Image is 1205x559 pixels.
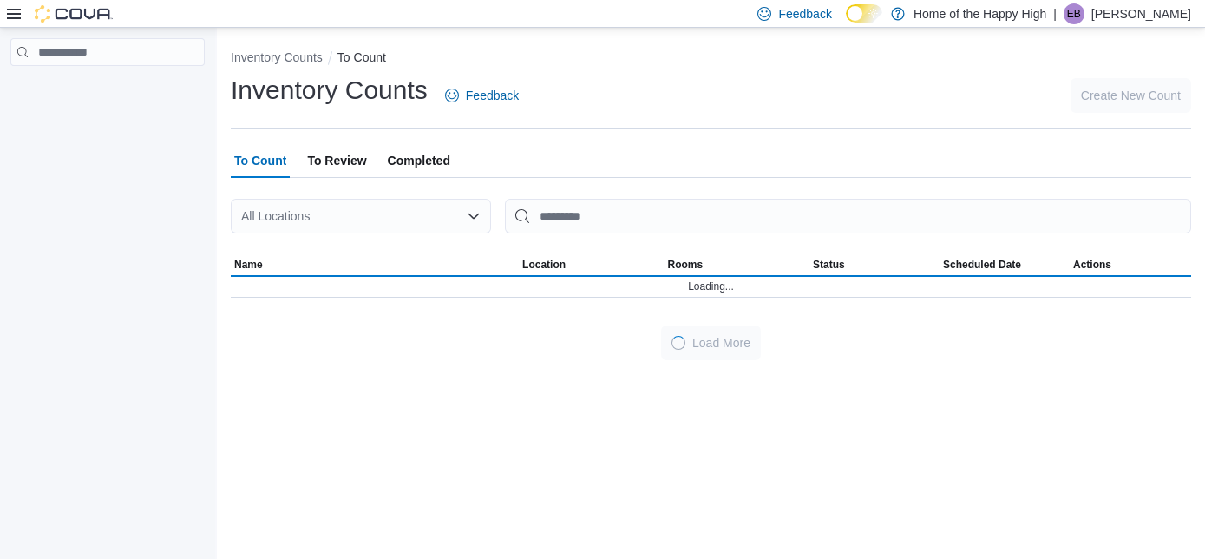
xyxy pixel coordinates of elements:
[505,199,1191,233] input: This is a search bar. After typing your query, hit enter to filter the results lower in the page.
[234,143,286,178] span: To Count
[1071,78,1191,113] button: Create New Count
[671,336,685,350] span: Loading
[943,258,1021,272] span: Scheduled Date
[846,4,882,23] input: Dark Mode
[231,49,1191,69] nav: An example of EuiBreadcrumbs
[466,87,519,104] span: Feedback
[231,50,323,64] button: Inventory Counts
[940,254,1070,275] button: Scheduled Date
[1081,87,1181,104] span: Create New Count
[234,258,263,272] span: Name
[665,254,809,275] button: Rooms
[1064,3,1084,24] div: Emma Bertrand
[35,5,113,23] img: Cova
[661,326,761,360] button: LoadingLoad More
[467,209,481,223] button: Open list of options
[778,5,831,23] span: Feedback
[1053,3,1057,24] p: |
[914,3,1046,24] p: Home of the Happy High
[438,78,526,113] a: Feedback
[668,258,704,272] span: Rooms
[231,254,519,275] button: Name
[519,254,664,275] button: Location
[1091,3,1191,24] p: [PERSON_NAME]
[231,73,428,108] h1: Inventory Counts
[809,254,940,275] button: Status
[1073,258,1111,272] span: Actions
[692,334,750,352] span: Load More
[688,279,734,293] span: Loading...
[10,69,205,111] nav: Complex example
[307,143,366,178] span: To Review
[388,143,450,178] span: Completed
[337,50,386,64] button: To Count
[813,258,845,272] span: Status
[522,258,566,272] span: Location
[1067,3,1081,24] span: EB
